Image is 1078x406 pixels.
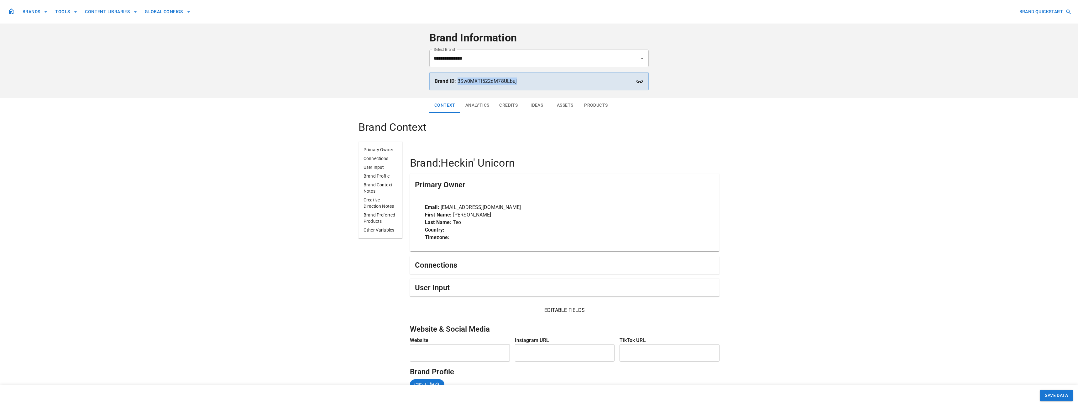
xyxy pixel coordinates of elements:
p: Teo [425,219,704,226]
p: User Input [364,164,397,170]
button: BRANDS [20,6,50,18]
button: GLOBAL CONFIGS [142,6,193,18]
p: Brand Preferred Products [364,212,397,224]
button: SAVE DATA [1040,390,1073,401]
strong: Timezone: [425,234,449,240]
p: [PERSON_NAME] [425,211,704,219]
div: Copy all fields [410,379,444,389]
p: Brand Context Notes [364,182,397,194]
button: Assets [551,98,579,113]
strong: Last Name: [425,219,452,225]
strong: Brand ID: [435,78,456,84]
h5: Connections [415,260,457,270]
h5: Brand Profile [410,367,720,377]
p: Other Variables [364,227,397,233]
button: Context [429,98,460,113]
p: Connections [364,155,397,162]
button: TOOLS [53,6,80,18]
strong: Email: [425,204,439,210]
p: Instagram URL [515,337,615,344]
div: User Input [410,279,720,296]
strong: First Name: [425,212,452,218]
h5: Primary Owner [415,180,465,190]
p: Creative Direction Notes [364,197,397,209]
div: Primary Owner [410,174,720,196]
h4: Brand Context [358,121,720,134]
p: Website [410,337,510,344]
button: Analytics [460,98,495,113]
p: Primary Owner [364,147,397,153]
p: Brand Profile [364,173,397,179]
p: 3Sw0MXTl522dM78ULbuj [435,77,643,85]
h4: Brand: Heckin' Unicorn [410,157,720,170]
button: BRAND QUICKSTART [1017,6,1073,18]
h5: User Input [415,283,450,293]
button: Open [638,54,646,63]
div: Connections [410,256,720,274]
button: Ideas [523,98,551,113]
button: Products [579,98,613,113]
button: CONTENT LIBRARIES [82,6,140,18]
span: Copy all fields [411,381,443,387]
strong: Country: [425,227,444,233]
p: TikTok URL [620,337,720,344]
h5: Website & Social Media [410,324,720,334]
button: Credits [494,98,523,113]
label: Select Brand [434,47,455,52]
h4: Brand Information [429,31,649,45]
span: EDITABLE FIELDS [542,307,588,314]
p: [EMAIL_ADDRESS][DOMAIN_NAME] [425,204,704,211]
